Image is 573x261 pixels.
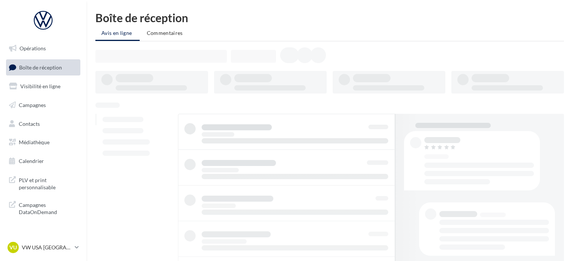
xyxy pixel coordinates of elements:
a: Médiathèque [5,134,82,150]
a: Campagnes [5,97,82,113]
a: Contacts [5,116,82,132]
span: Commentaires [147,30,183,36]
span: Calendrier [19,158,44,164]
a: Calendrier [5,153,82,169]
p: VW USA [GEOGRAPHIC_DATA] [22,244,72,251]
span: Boîte de réception [19,64,62,70]
a: Visibilité en ligne [5,78,82,94]
span: Contacts [19,120,40,127]
a: Campagnes DataOnDemand [5,197,82,219]
a: Opérations [5,41,82,56]
div: Boîte de réception [95,12,564,23]
span: VU [9,244,17,251]
span: Visibilité en ligne [20,83,60,89]
a: VU VW USA [GEOGRAPHIC_DATA] [6,240,80,255]
span: Campagnes DataOnDemand [19,200,77,216]
span: Opérations [20,45,46,51]
span: Médiathèque [19,139,50,145]
span: Campagnes [19,102,46,108]
a: PLV et print personnalisable [5,172,82,194]
a: Boîte de réception [5,59,82,75]
span: PLV et print personnalisable [19,175,77,191]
